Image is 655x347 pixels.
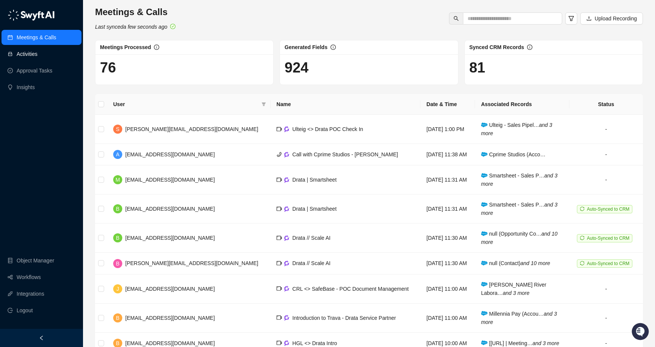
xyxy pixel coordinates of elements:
[17,270,41,285] a: Workflows
[595,14,637,23] span: Upload Recording
[116,125,119,133] span: S
[580,236,584,240] span: sync
[42,106,58,113] span: Status
[100,59,269,76] h1: 76
[116,205,119,213] span: B
[586,16,592,21] span: upload
[8,30,137,42] p: Welcome 👋
[420,144,475,165] td: [DATE] 11:38 AM
[475,94,569,115] th: Associated Records
[292,151,398,157] span: Call with Cprime Studios - [PERSON_NAME]
[292,206,337,212] span: Drata | Smartsheet
[75,124,91,130] span: Pylon
[116,150,119,159] span: A
[469,59,638,76] h1: 81
[277,315,282,320] span: video-camera
[284,152,289,157] img: gong-Dwh8HbPa.png
[125,151,215,157] span: [EMAIL_ADDRESS][DOMAIN_NAME]
[284,59,453,76] h1: 924
[292,177,337,183] span: Drata | Smartsheet
[277,235,282,241] span: video-camera
[5,103,31,116] a: 📚Docs
[568,15,574,22] span: filter
[277,126,282,132] span: video-camera
[292,340,337,346] span: HGL <> Drata Intro
[284,44,327,50] span: Generated Fields
[481,151,546,157] span: Cprime Studios (Acco…
[277,340,282,345] span: video-camera
[115,176,120,184] span: M
[116,314,119,322] span: B
[100,44,151,50] span: Meetings Processed
[292,126,363,132] span: Ulteig <> Drata POC Check In
[292,315,396,321] span: Introduction to Trava - Drata Service Partner
[521,260,550,266] i: and 10 more
[261,102,266,106] span: filter
[481,311,557,325] span: Millennia Pay (Accou…
[26,76,95,82] div: We're available if you need us!
[481,311,557,325] i: and 3 more
[17,63,52,78] a: Approval Tasks
[34,106,40,113] div: 📶
[481,173,558,187] i: and 3 more
[128,71,137,80] button: Start new chat
[420,275,475,304] td: [DATE] 11:00 AM
[125,315,215,321] span: [EMAIL_ADDRESS][DOMAIN_NAME]
[481,260,550,266] span: null (Contact)
[125,340,215,346] span: [EMAIL_ADDRESS][DOMAIN_NAME]
[420,165,475,194] td: [DATE] 11:31 AM
[420,94,475,115] th: Date & Time
[277,177,282,182] span: video-camera
[292,260,331,266] span: Drata // Scale AI
[116,259,119,268] span: B
[469,44,524,50] span: Synced CRM Records
[481,122,552,136] i: and 3 more
[260,99,268,110] span: filter
[8,8,23,23] img: Swyft AI
[481,231,558,245] i: and 10 more
[284,177,289,183] img: gong-Dwh8HbPa.png
[271,94,420,115] th: Name
[125,177,215,183] span: [EMAIL_ADDRESS][DOMAIN_NAME]
[580,261,584,265] span: sync
[292,286,409,292] span: CRL <> SafeBase - POC Document Management
[8,9,55,21] img: logo-05li4sbe.png
[454,16,459,21] span: search
[95,6,175,18] h3: Meetings & Calls
[277,261,282,266] span: video-camera
[284,235,289,241] img: gong-Dwh8HbPa.png
[277,286,282,291] span: video-camera
[420,194,475,224] td: [DATE] 11:31 AM
[53,124,91,130] a: Powered byPylon
[420,253,475,274] td: [DATE] 11:30 AM
[8,68,21,82] img: 5124521997842_fc6d7dfcefe973c2e489_88.png
[569,115,643,144] td: -
[503,290,529,296] i: and 3 more
[17,303,33,318] span: Logout
[292,235,331,241] span: Drata // Scale AI
[284,286,289,291] img: gong-Dwh8HbPa.png
[277,206,282,211] span: video-camera
[587,207,630,212] span: Auto-Synced to CRM
[569,275,643,304] td: -
[481,173,558,187] span: Smartsheet - Sales P…
[17,46,37,62] a: Activities
[170,24,175,29] span: check-circle
[631,322,651,342] iframe: Open customer support
[277,152,282,157] span: phone
[31,103,61,116] a: 📶Status
[17,286,44,301] a: Integrations
[125,286,215,292] span: [EMAIL_ADDRESS][DOMAIN_NAME]
[154,45,159,50] span: info-circle
[481,202,558,216] i: and 3 more
[39,335,44,341] span: left
[125,235,215,241] span: [EMAIL_ADDRESS][DOMAIN_NAME]
[569,304,643,333] td: -
[125,126,258,132] span: [PERSON_NAME][EMAIL_ADDRESS][DOMAIN_NAME]
[481,340,559,346] span: [[URL] | Meeting…
[284,206,289,212] img: gong-Dwh8HbPa.png
[587,261,630,266] span: Auto-Synced to CRM
[527,45,532,50] span: info-circle
[481,202,558,216] span: Smartsheet - Sales P…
